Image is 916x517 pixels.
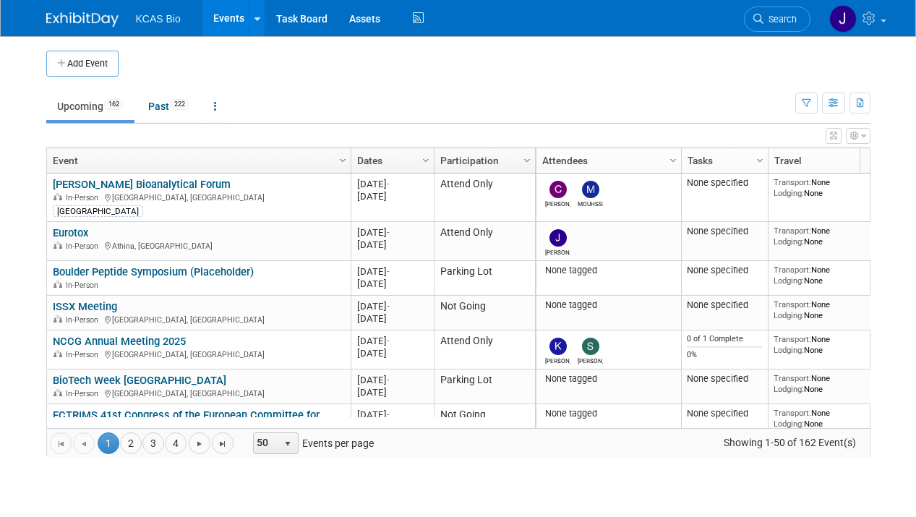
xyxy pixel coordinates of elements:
div: None None [774,408,878,429]
span: Lodging: [774,275,804,286]
div: Athina, [GEOGRAPHIC_DATA] [53,239,344,252]
div: [DATE] [357,374,427,386]
a: Column Settings [519,148,535,170]
span: Transport: [774,373,811,383]
a: Eurotox [53,226,88,239]
a: ECTRIMS 41st Congress of the European Committee for Treatment and Research in [MEDICAL_DATA] [53,409,320,435]
a: Event [53,148,341,173]
span: Transport: [774,334,811,344]
a: Column Settings [752,148,768,170]
img: In-Person Event [53,242,62,249]
img: In-Person Event [53,389,62,396]
span: Go to the previous page [78,438,90,450]
img: MOUHSSIN OUFIR [582,181,599,198]
span: Column Settings [420,155,432,166]
div: None specified [687,408,762,419]
div: None tagged [542,265,675,276]
button: Add Event [46,51,119,77]
div: [DATE] [357,300,427,312]
div: None None [774,226,878,247]
span: Column Settings [754,155,766,166]
img: ExhibitDay [46,12,119,27]
a: 2 [120,432,142,454]
div: MOUHSSIN OUFIR [578,198,603,208]
a: Travel [774,148,874,173]
img: In-Person Event [53,193,62,200]
img: Jeff Goddard [549,229,567,247]
span: In-Person [66,193,103,202]
a: ISSX Meeting [53,300,117,313]
span: - [387,266,390,277]
div: None None [774,334,878,355]
span: Go to the first page [55,438,67,450]
div: [GEOGRAPHIC_DATA], [GEOGRAPHIC_DATA] [53,387,344,399]
a: BioTech Week [GEOGRAPHIC_DATA] [53,374,226,387]
div: [DATE] [357,312,427,325]
span: In-Person [66,350,103,359]
a: Go to the next page [189,432,210,454]
img: Karla Moncada [549,338,567,355]
td: Not Going [434,404,535,453]
span: Column Settings [667,155,679,166]
span: Go to the last page [217,438,228,450]
a: Boulder Peptide Symposium (Placeholder) [53,265,254,278]
span: Lodging: [774,188,804,198]
span: In-Person [66,281,103,290]
div: [DATE] [357,409,427,421]
td: Parking Lot [434,369,535,404]
span: - [387,179,390,189]
span: Transport: [774,265,811,275]
div: Jeff Goddard [545,247,570,256]
span: - [387,409,390,420]
a: 3 [142,432,164,454]
span: Column Settings [337,155,348,166]
a: Tasks [688,148,758,173]
div: None specified [687,373,762,385]
span: Events per page [234,432,388,454]
a: Column Settings [335,148,351,170]
a: Go to the last page [212,432,234,454]
span: Lodging: [774,384,804,394]
div: None specified [687,299,762,311]
span: Showing 1-50 of 162 Event(s) [710,432,869,453]
td: Not Going [434,296,535,330]
div: [DATE] [357,178,427,190]
div: Karla Moncada [545,355,570,364]
span: Lodging: [774,236,804,247]
span: Go to the next page [194,438,205,450]
div: [DATE] [357,347,427,359]
a: 4 [165,432,187,454]
span: Search [763,14,797,25]
div: Sara Herrmann [578,355,603,364]
a: Past222 [137,93,200,120]
span: - [387,301,390,312]
span: Transport: [774,408,811,418]
span: Transport: [774,177,811,187]
a: Column Settings [665,148,681,170]
span: - [387,227,390,238]
span: In-Person [66,315,103,325]
a: Go to the previous page [73,432,95,454]
img: Jocelyn King [829,5,857,33]
div: None specified [687,226,762,237]
div: 0% [687,350,762,360]
a: Go to the first page [50,432,72,454]
div: [GEOGRAPHIC_DATA] [53,205,143,217]
a: Upcoming162 [46,93,134,120]
td: Parking Lot [434,261,535,296]
div: [GEOGRAPHIC_DATA], [GEOGRAPHIC_DATA] [53,348,344,360]
span: Transport: [774,299,811,309]
a: Participation [440,148,526,173]
div: None tagged [542,373,675,385]
div: [DATE] [357,190,427,202]
div: [GEOGRAPHIC_DATA], [GEOGRAPHIC_DATA] [53,191,344,203]
div: [DATE] [357,226,427,239]
div: None None [774,177,878,198]
a: [PERSON_NAME] Bioanalytical Forum [53,178,231,191]
a: Dates [357,148,424,173]
div: None None [774,373,878,394]
span: 1 [98,432,119,454]
span: 222 [170,99,189,110]
img: In-Person Event [53,315,62,322]
a: Attendees [542,148,672,173]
